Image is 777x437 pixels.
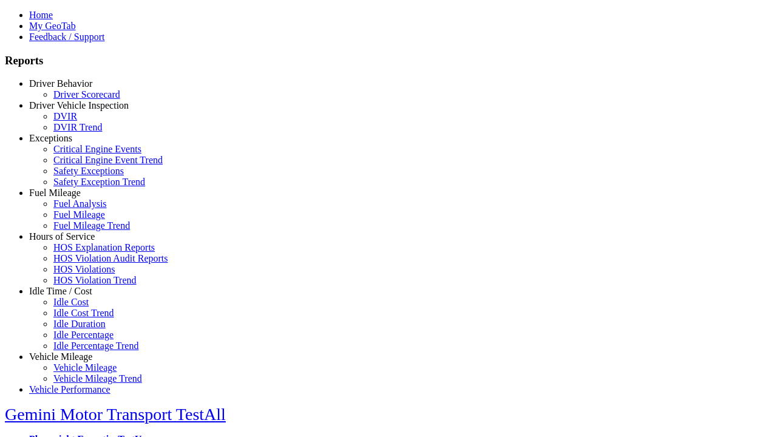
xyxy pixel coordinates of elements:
[53,362,117,373] a: Vehicle Mileage
[53,319,106,329] a: Idle Duration
[53,373,142,384] a: Vehicle Mileage Trend
[53,209,105,220] a: Fuel Mileage
[29,100,129,110] a: Driver Vehicle Inspection
[53,253,168,263] a: HOS Violation Audit Reports
[53,297,89,307] a: Idle Cost
[29,384,110,395] a: Vehicle Performance
[53,275,137,285] a: HOS Violation Trend
[53,89,120,100] a: Driver Scorecard
[53,198,107,209] a: Fuel Analysis
[53,122,102,132] a: DVIR Trend
[29,21,76,31] a: My GeoTab
[53,308,114,318] a: Idle Cost Trend
[29,286,92,296] a: Idle Time / Cost
[29,32,104,42] a: Feedback / Support
[53,330,114,340] a: Idle Percentage
[29,351,92,362] a: Vehicle Mileage
[5,405,226,424] a: Gemini Motor Transport TestAll
[53,242,155,252] a: HOS Explanation Reports
[29,10,53,20] a: Home
[29,188,81,198] a: Fuel Mileage
[53,155,163,165] a: Critical Engine Event Trend
[53,111,77,121] a: DVIR
[53,177,145,187] a: Safety Exception Trend
[29,231,95,242] a: Hours of Service
[29,133,72,143] a: Exceptions
[53,166,124,176] a: Safety Exceptions
[53,340,138,351] a: Idle Percentage Trend
[29,78,92,89] a: Driver Behavior
[5,54,772,67] h3: Reports
[53,220,130,231] a: Fuel Mileage Trend
[53,264,115,274] a: HOS Violations
[53,144,141,154] a: Critical Engine Events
